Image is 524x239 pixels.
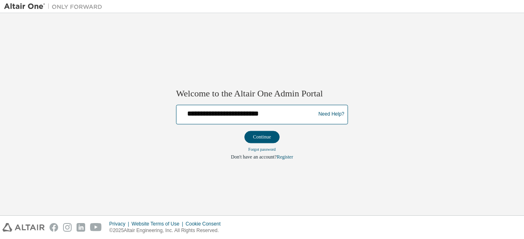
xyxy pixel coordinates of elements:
[109,227,226,234] p: © 2025 Altair Engineering, Inc. All Rights Reserved.
[4,2,106,11] img: Altair One
[231,154,277,160] span: Don't have an account?
[63,223,72,232] img: instagram.svg
[2,223,45,232] img: altair_logo.svg
[248,147,276,152] a: Forgot password
[176,88,348,100] h2: Welcome to the Altair One Admin Portal
[90,223,102,232] img: youtube.svg
[131,221,185,227] div: Website Terms of Use
[277,154,293,160] a: Register
[185,221,225,227] div: Cookie Consent
[50,223,58,232] img: facebook.svg
[77,223,85,232] img: linkedin.svg
[109,221,131,227] div: Privacy
[244,131,280,143] button: Continue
